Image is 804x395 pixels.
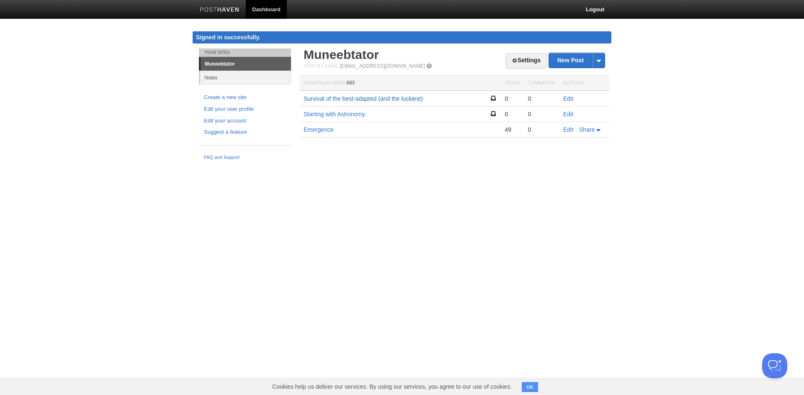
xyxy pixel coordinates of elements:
a: [EMAIL_ADDRESS][DOMAIN_NAME] [340,63,425,69]
a: Starting with Astronomy [304,111,365,117]
th: Comments [524,76,559,91]
a: Muneebtator [304,48,379,61]
th: Views [500,76,523,91]
a: Create a new site [204,93,286,102]
div: 0 [528,110,555,118]
div: Signed in successfully. [193,31,611,43]
iframe: Help Scout Beacon - Open [762,353,787,378]
img: Posthaven-bar [200,7,240,13]
a: Edit your account [204,117,286,125]
th: Homepage Views [299,76,500,91]
a: Survival of the best-adapted (and the luckiest) [304,95,423,102]
a: Emergence [304,126,334,133]
a: Settings [505,53,547,69]
span: Share [579,126,595,133]
a: New Post [549,53,605,68]
div: 49 [505,126,519,133]
a: Edit [563,95,573,102]
div: 0 [505,95,519,102]
a: FAQ and Support [204,154,286,161]
a: Muneebtator [201,57,291,71]
a: Suggest a feature [204,128,286,137]
span: Post by Email [304,64,338,69]
li: Your Sites [199,48,291,57]
div: 0 [528,95,555,102]
span: 683 [346,80,355,86]
a: Edit [563,111,573,117]
div: 0 [505,110,519,118]
a: Notes [200,71,291,84]
a: Edit [563,126,573,133]
span: Cookies help us deliver our services. By using our services, you agree to our use of cookies. [264,378,520,395]
a: Edit your user profile [204,105,286,114]
th: Actions [559,76,609,91]
button: OK [522,382,538,392]
div: 0 [528,126,555,133]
